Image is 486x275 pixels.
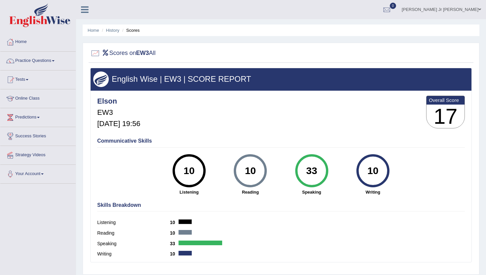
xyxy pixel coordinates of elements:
b: 10 [170,251,179,256]
h4: Communicative Skills [97,138,465,144]
div: 10 [238,157,263,185]
h4: Elson [97,97,140,105]
label: Speaking [97,240,170,247]
a: Success Stories [0,127,76,144]
h2: Scores on All [90,48,156,58]
b: Overall Score [429,97,462,103]
h3: 17 [426,105,465,128]
a: Your Account [0,165,76,181]
div: 10 [177,157,201,185]
b: 10 [170,220,179,225]
img: wings.png [93,71,109,87]
div: 33 [300,157,324,185]
h5: [DATE] 19:56 [97,120,140,128]
a: Predictions [0,108,76,125]
strong: Writing [345,189,400,195]
a: Online Class [0,89,76,106]
span: 0 [390,3,396,9]
a: Strategy Videos [0,146,76,162]
b: EW3 [136,50,149,56]
h5: EW3 [97,109,140,116]
label: Writing [97,251,170,257]
b: 33 [170,241,179,246]
strong: Reading [223,189,278,195]
a: Home [88,28,99,33]
a: Practice Questions [0,52,76,68]
div: 10 [361,157,385,185]
label: Listening [97,219,170,226]
a: History [106,28,119,33]
li: Scores [121,27,140,33]
h3: English Wise | EW3 | SCORE REPORT [93,75,469,83]
strong: Listening [162,189,216,195]
a: Home [0,33,76,49]
strong: Speaking [284,189,339,195]
a: Tests [0,70,76,87]
b: 10 [170,230,179,236]
label: Reading [97,230,170,237]
h4: Skills Breakdown [97,202,465,208]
